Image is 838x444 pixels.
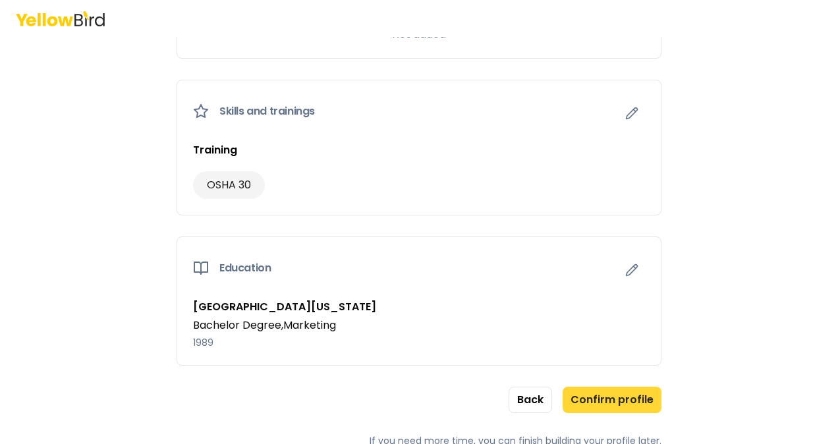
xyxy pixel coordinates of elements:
[563,387,661,413] button: Confirm profile
[193,318,645,333] p: Bachelor Degree , Marketing
[219,106,315,117] span: Skills and trainings
[219,263,271,273] span: Education
[509,387,552,413] button: Back
[193,336,645,349] p: 1989
[193,142,645,158] h3: Training
[207,177,251,193] span: OSHA 30
[193,299,645,315] h3: [GEOGRAPHIC_DATA][US_STATE]
[193,171,265,199] div: OSHA 30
